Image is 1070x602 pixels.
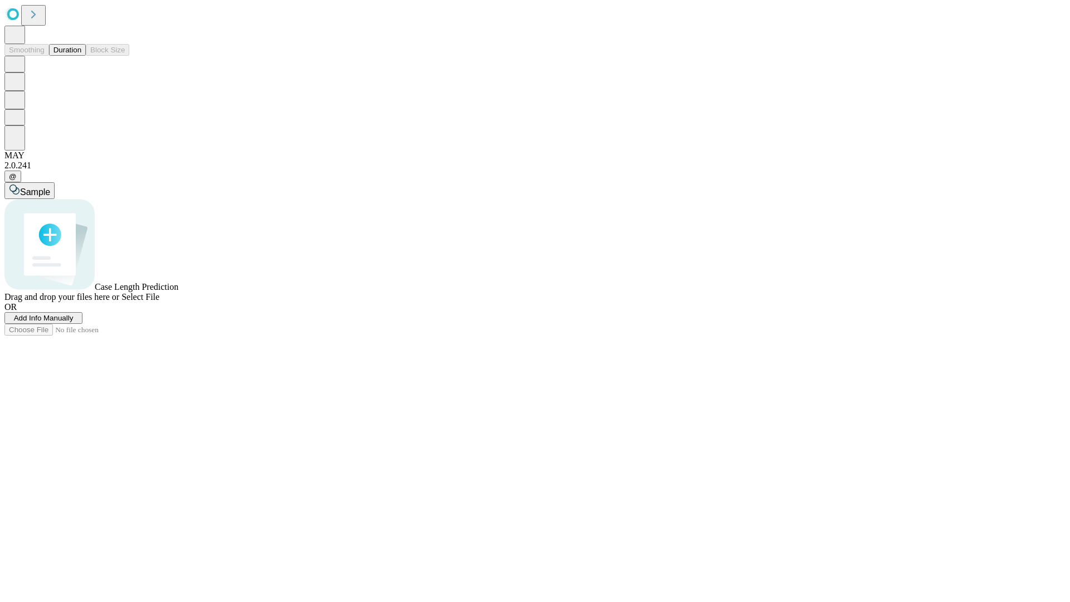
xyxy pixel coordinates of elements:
[4,312,82,324] button: Add Info Manually
[49,44,86,56] button: Duration
[121,292,159,302] span: Select File
[4,161,1066,171] div: 2.0.241
[4,171,21,182] button: @
[4,151,1066,161] div: MAY
[14,314,74,322] span: Add Info Manually
[9,172,17,181] span: @
[20,187,50,197] span: Sample
[4,44,49,56] button: Smoothing
[4,292,119,302] span: Drag and drop your files here or
[4,182,55,199] button: Sample
[4,302,17,312] span: OR
[86,44,129,56] button: Block Size
[95,282,178,292] span: Case Length Prediction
